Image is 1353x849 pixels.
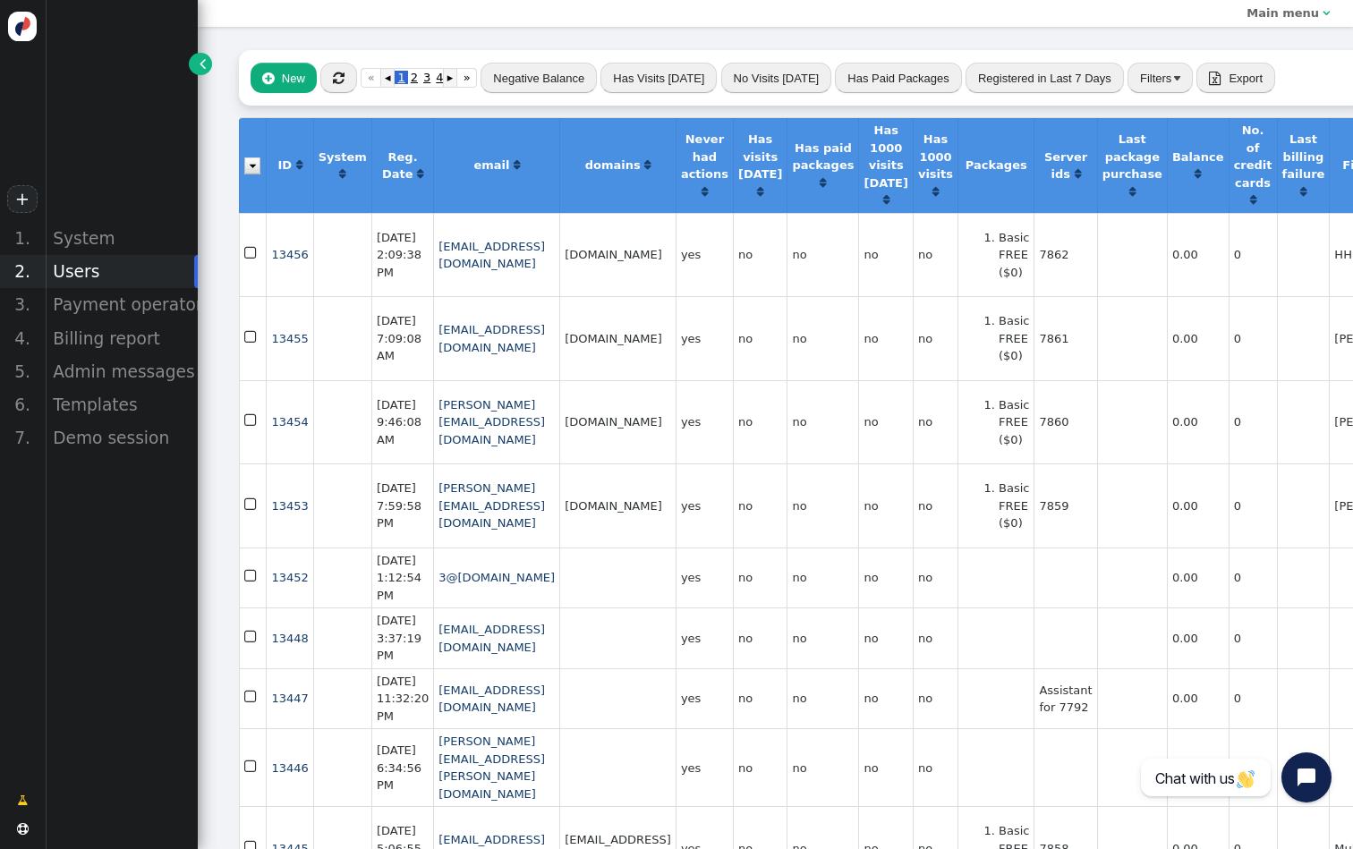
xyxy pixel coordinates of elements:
td: no [787,607,858,668]
b: Has 1000 visits [918,132,953,181]
td: yes [676,728,733,806]
b: System [319,150,367,164]
span: Click to sort [702,186,708,198]
td: 7861 [1034,296,1096,380]
span: [DATE] 2:09:38 PM [377,231,421,279]
a:  [644,158,651,172]
div: Billing report [45,322,198,355]
a:  [1195,167,1201,181]
td: no [913,607,957,668]
button: Has Visits [DATE] [600,63,717,93]
a: 3@[DOMAIN_NAME] [438,571,555,584]
b: Has 1000 visits [DATE] [864,123,907,190]
td: no [787,728,858,806]
td: 0 [1229,296,1277,380]
b: ID [277,158,292,172]
td: no [733,607,787,668]
td: no [787,296,858,380]
td: yes [676,213,733,297]
span: Click to sort [1129,186,1136,198]
span: Click to sort [883,194,889,206]
td: no [858,668,912,729]
a:  [514,158,520,172]
td: no [913,668,957,729]
a:  [1075,167,1081,181]
a:  [757,185,763,199]
a: 13454 [271,415,308,429]
a: [PERSON_NAME][EMAIL_ADDRESS][PERSON_NAME][DOMAIN_NAME] [438,734,545,801]
a: [PERSON_NAME][EMAIL_ADDRESS][DOMAIN_NAME] [438,398,545,446]
b: Reg. Date [382,150,418,182]
td: yes [676,607,733,668]
button:  Export [1196,63,1275,93]
td: 0.00 [1167,607,1229,668]
a: [EMAIL_ADDRESS][DOMAIN_NAME] [438,683,545,715]
td: 7862 [1034,213,1096,297]
li: Basic FREE ($0) [999,229,1029,282]
span:  [244,565,260,588]
td: no [733,548,787,608]
span: Click to sort [644,159,651,171]
span: Click to sort [1300,186,1306,198]
td: no [787,668,858,729]
span:  [200,55,206,72]
a:  [932,185,939,199]
b: domains [585,158,641,172]
td: 0.00 [1167,380,1229,464]
td: 7860 [1034,380,1096,464]
a: ▸ [443,68,456,88]
td: no [787,380,858,464]
div: Templates [45,388,198,421]
td: Assistant for 7792 [1034,668,1096,729]
td: yes [676,380,733,464]
td: no [913,463,957,548]
td: [DOMAIN_NAME] [559,213,676,297]
a:  [5,785,39,816]
a:  [417,167,423,181]
a:  [702,185,708,199]
span: 4 [433,71,446,84]
td: 0 [1229,380,1277,464]
li: Basic FREE ($0) [999,312,1029,365]
span:  [244,686,260,709]
td: no [858,607,912,668]
td: no [858,463,912,548]
span: Click to sort [417,168,423,180]
span: 13452 [271,571,308,584]
button: Has Paid Packages [835,63,961,93]
span:  [244,756,260,778]
a: [EMAIL_ADDRESS][DOMAIN_NAME] [438,240,545,271]
a:  [339,167,345,181]
td: 0.00 [1167,296,1229,380]
td: no [733,213,787,297]
b: No. of credit cards [1234,123,1272,190]
a: 13447 [271,692,308,705]
button: Registered in Last 7 Days [966,63,1124,93]
td: [DOMAIN_NAME] [559,296,676,380]
a: + [7,185,38,213]
div: Payment operators [45,288,198,321]
td: yes [676,296,733,380]
td: no [913,296,957,380]
span: Click to sort [339,168,345,180]
td: no [913,213,957,297]
li: Basic FREE ($0) [999,480,1029,532]
b: Server ids [1044,150,1087,182]
td: no [733,463,787,548]
span:  [262,72,274,85]
div: Demo session [45,421,198,454]
td: no [733,728,787,806]
td: no [858,213,912,297]
span: 3 [421,71,433,84]
td: 0 [1229,463,1277,548]
a: 13446 [271,761,308,775]
button: Negative Balance [481,63,597,93]
span: Click to sort [514,159,520,171]
a: » [456,68,477,88]
span: Click to sort [820,177,826,189]
span: 13455 [271,332,308,345]
td: 7859 [1034,463,1096,548]
div: Admin messages [45,355,198,388]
